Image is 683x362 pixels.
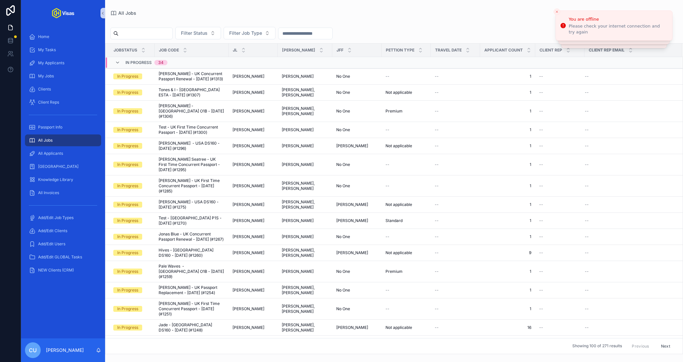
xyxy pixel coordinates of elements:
[585,218,674,223] a: --
[38,60,64,66] span: My Applicants
[38,268,74,273] span: NEW Clients (CRM)
[585,202,589,207] span: --
[282,106,328,116] a: [PERSON_NAME], [PERSON_NAME]
[554,9,560,15] button: Close toast
[585,74,589,79] span: --
[484,127,531,132] a: 1
[386,288,389,293] span: --
[282,143,328,149] a: [PERSON_NAME]
[125,60,152,65] span: In Progress
[386,234,389,239] span: --
[159,231,225,242] a: Jonas Blue - UK Concurrent Passport Renewal - [DATE] (#1267)
[38,151,63,156] span: All Applicants
[113,287,151,293] a: In Progress
[539,202,543,207] span: --
[282,285,328,295] a: [PERSON_NAME], [PERSON_NAME]
[539,269,543,274] span: --
[117,73,138,79] div: In Progress
[232,234,264,239] span: [PERSON_NAME]
[386,162,389,167] span: --
[25,238,101,250] a: Add/Edit Users
[282,162,314,167] span: [PERSON_NAME]
[159,199,225,210] a: [PERSON_NAME] - USA DS160 - [DATE] (#1275)
[25,57,101,69] a: My Applicants
[232,202,274,207] a: [PERSON_NAME]
[232,269,274,274] a: [PERSON_NAME]
[386,218,403,223] span: Standard
[232,218,274,223] a: [PERSON_NAME]
[484,90,531,95] span: 1
[232,288,264,293] span: [PERSON_NAME]
[282,127,328,132] a: [PERSON_NAME]
[282,127,314,132] span: [PERSON_NAME]
[386,109,427,114] a: Premium
[585,143,674,149] a: --
[435,202,439,207] span: --
[386,183,427,189] a: --
[38,164,78,169] span: [GEOGRAPHIC_DATA]
[282,74,328,79] a: [PERSON_NAME]
[539,250,581,255] a: --
[232,183,264,189] span: [PERSON_NAME]
[336,90,378,95] a: No One
[386,162,427,167] a: --
[336,183,378,189] a: No One
[386,202,412,207] span: Not applicable
[117,108,138,114] div: In Progress
[232,90,274,95] a: [PERSON_NAME]
[484,109,531,114] a: 1
[484,202,531,207] a: 1
[435,234,476,239] a: --
[159,87,225,98] a: Tones & I - [GEOGRAPHIC_DATA] ESTA - [DATE] (#1307)
[38,254,82,260] span: Add/Edit GLOBAL Tasks
[484,218,531,223] a: 1
[25,121,101,133] a: Passport Info
[159,125,225,135] a: Test - UK First Time Concurrent Passport - [DATE] (#1300)
[435,183,476,189] a: --
[113,143,151,149] a: In Progress
[159,248,225,258] a: Hives - [GEOGRAPHIC_DATA] DS160 - [DATE] (#1260)
[484,162,531,167] span: 1
[25,148,101,159] a: All Applicants
[232,143,264,149] span: [PERSON_NAME]
[539,183,581,189] a: --
[117,287,138,293] div: In Progress
[232,269,264,274] span: [PERSON_NAME]
[282,218,328,223] a: [PERSON_NAME]
[585,218,589,223] span: --
[232,109,274,114] a: [PERSON_NAME]
[52,8,74,18] img: App logo
[585,183,674,189] a: --
[386,183,389,189] span: --
[539,127,543,132] span: --
[435,183,439,189] span: --
[484,250,531,255] a: 9
[159,141,225,151] a: [PERSON_NAME] - USA DS160 - [DATE] (#1296)
[539,218,581,223] a: --
[159,264,225,279] a: Pale Waves - [GEOGRAPHIC_DATA] O1B - [DATE] (#1259)
[435,269,476,274] a: --
[38,100,59,105] span: Client Reps
[38,241,65,247] span: Add/Edit Users
[25,134,101,146] a: All Jobs
[386,269,427,274] a: Premium
[117,234,138,240] div: In Progress
[484,288,531,293] a: 1
[117,127,138,133] div: In Progress
[435,269,439,274] span: --
[38,215,74,220] span: Add/Edit Job Types
[539,74,581,79] a: --
[585,183,589,189] span: --
[38,87,51,92] span: Clients
[113,269,151,274] a: In Progress
[25,161,101,172] a: [GEOGRAPHIC_DATA]
[336,127,378,132] a: No One
[113,162,151,168] a: In Progress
